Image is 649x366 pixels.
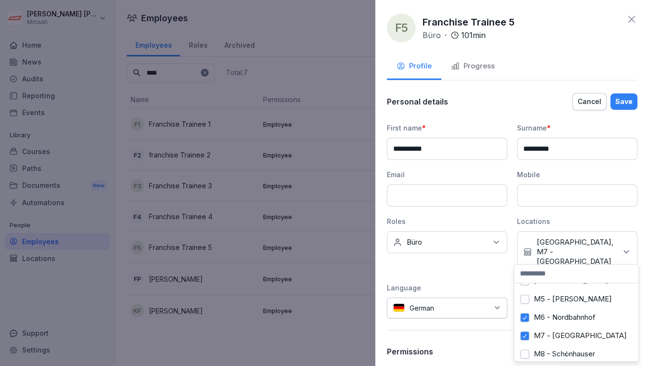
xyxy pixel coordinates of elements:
img: de.svg [393,303,405,313]
p: Büro [423,29,441,41]
label: M7 - [GEOGRAPHIC_DATA] [534,331,627,340]
button: Cancel [572,93,607,110]
label: M8 - Schönhauser [534,350,595,358]
div: Email [387,170,507,180]
div: Language [387,283,507,293]
p: Franchise Trainee 5 [423,15,515,29]
button: Save [610,93,637,110]
p: Personal details [387,97,448,106]
div: Surname [517,123,637,133]
label: M5 - [PERSON_NAME] [534,295,612,303]
div: Mobile [517,170,637,180]
div: Progress [451,61,495,72]
div: Roles [387,216,507,226]
div: F5 [387,13,416,42]
label: [GEOGRAPHIC_DATA] [534,276,609,285]
button: Profile [387,54,441,80]
label: M6 - Nordbahnhof [534,313,596,322]
button: Progress [441,54,504,80]
div: · [423,29,486,41]
div: Cancel [578,96,601,107]
p: Büro [407,237,422,247]
div: Save [615,96,633,107]
div: First name [387,123,507,133]
p: [GEOGRAPHIC_DATA], M7 - [GEOGRAPHIC_DATA] [537,237,617,266]
p: 101 min [461,29,486,41]
div: German [387,298,507,318]
div: Locations [517,216,637,226]
p: Permissions [387,347,433,356]
div: Profile [397,61,432,72]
